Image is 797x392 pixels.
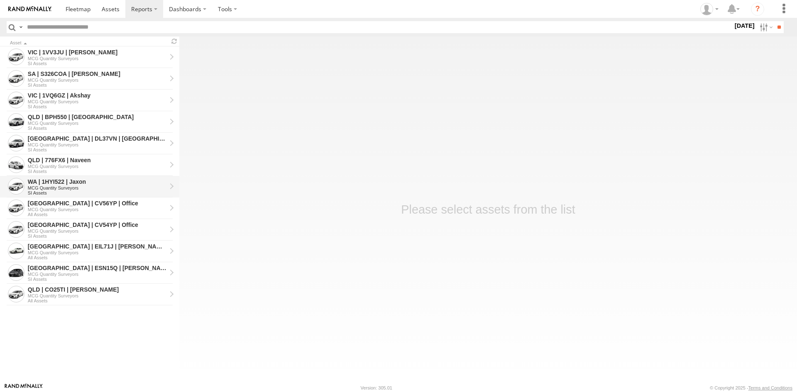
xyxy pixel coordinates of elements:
div: All Assets [28,298,166,303]
i: ? [751,2,764,16]
div: NSW | EIL71J | Brianni - View Asset History [28,243,166,250]
div: MCG Quantity Surveyors [28,121,166,126]
div: NSW | CV54YP | Office - View Asset History [28,221,166,229]
div: All Assets [28,212,166,217]
div: SI Assets [28,126,166,131]
div: SI Assets [28,61,166,66]
div: SI Assets [28,277,166,282]
div: SA | S326COA | Joseph - View Asset History [28,70,166,78]
div: © Copyright 2025 - [710,385,792,390]
div: Version: 305.01 [361,385,392,390]
div: MCG Quantity Surveyors [28,293,166,298]
div: SI Assets [28,83,166,88]
div: MCG Quantity Surveyors [28,272,166,277]
label: Search Query [17,21,24,33]
span: Refresh [169,37,179,45]
div: NSW | CV56YP | Office - View Asset History [28,200,166,207]
a: Terms and Conditions [748,385,792,390]
img: rand-logo.svg [8,6,51,12]
div: MCG Quantity Surveyors [28,142,166,147]
a: Visit our Website [5,384,43,392]
div: SI Assets [28,169,166,174]
div: VIC | 1VQ6GZ | Akshay - View Asset History [28,92,166,99]
div: VIC | 1VV3JU | Parth - View Asset History [28,49,166,56]
div: MCG Quantity Surveyors [28,78,166,83]
div: SI Assets [28,147,166,152]
div: QLD | BPH550 | Austin - View Asset History [28,113,166,121]
div: SI Assets [28,104,166,109]
div: Charlotte Salt [697,3,721,15]
div: QLD | 776FX6 | Naveen - View Asset History [28,156,166,164]
label: [DATE] [733,21,756,30]
div: MCG Quantity Surveyors [28,229,166,234]
div: SI Assets [28,190,166,195]
div: MCG Quantity Surveyors [28,99,166,104]
div: QLD | CO25TI | Jackson - View Asset History [28,286,166,293]
div: MCG Quantity Surveyors [28,207,166,212]
div: All Assets [28,255,166,260]
div: MCG Quantity Surveyors [28,164,166,169]
div: SI Assets [28,234,166,239]
div: MCG Quantity Surveyors [28,56,166,61]
div: NSW | DL37VN | Taylah - View Asset History [28,135,166,142]
div: Click to Sort [10,41,166,45]
div: WA | 1HYI522 | Jaxon - View Asset History [28,178,166,185]
div: MCG Quantity Surveyors [28,250,166,255]
div: NSW | ESN15Q | Sean - View Asset History [28,264,166,272]
div: MCG Quantity Surveyors [28,185,166,190]
label: Search Filter Options [756,21,774,33]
